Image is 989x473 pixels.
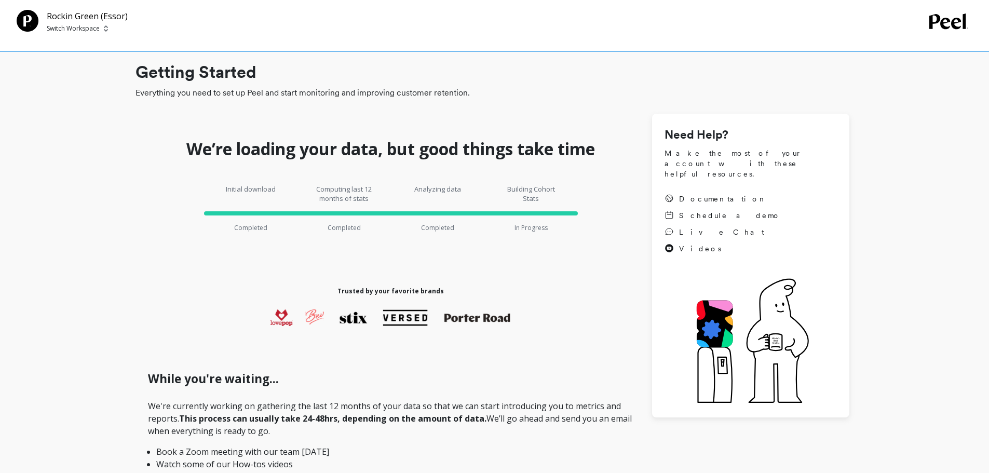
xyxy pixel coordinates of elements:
a: Schedule a demo [665,210,781,221]
p: Switch Workspace [47,24,100,33]
h1: Trusted by your favorite brands [337,287,444,295]
p: In Progress [514,224,548,232]
img: Team Profile [17,10,38,32]
strong: This process can usually take 24-48hrs, depending on the amount of data. [179,413,486,424]
span: Everything you need to set up Peel and start monitoring and improving customer retention. [136,87,849,99]
p: Completed [234,224,267,232]
img: picker [104,24,108,33]
p: Completed [421,224,454,232]
h1: While you're waiting... [148,370,633,388]
p: Completed [328,224,361,232]
a: Documentation [665,194,781,204]
span: Make the most of your account with these helpful resources. [665,148,837,179]
h1: Need Help? [665,126,837,144]
p: Computing last 12 months of stats [313,184,375,203]
p: Analyzing data [407,184,469,203]
p: Initial download [220,184,282,203]
li: Book a Zoom meeting with our team [DATE] [156,445,625,458]
span: Schedule a demo [679,210,781,221]
p: Building Cohort Stats [500,184,562,203]
h1: Getting Started [136,60,849,85]
li: Watch some of our How-tos videos [156,458,625,470]
span: Live Chat [679,227,764,237]
a: Videos [665,244,781,254]
span: Documentation [679,194,767,204]
span: Videos [679,244,721,254]
p: Rockin Green (Essor) [47,10,128,22]
h1: We’re loading your data, but good things take time [186,139,595,159]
